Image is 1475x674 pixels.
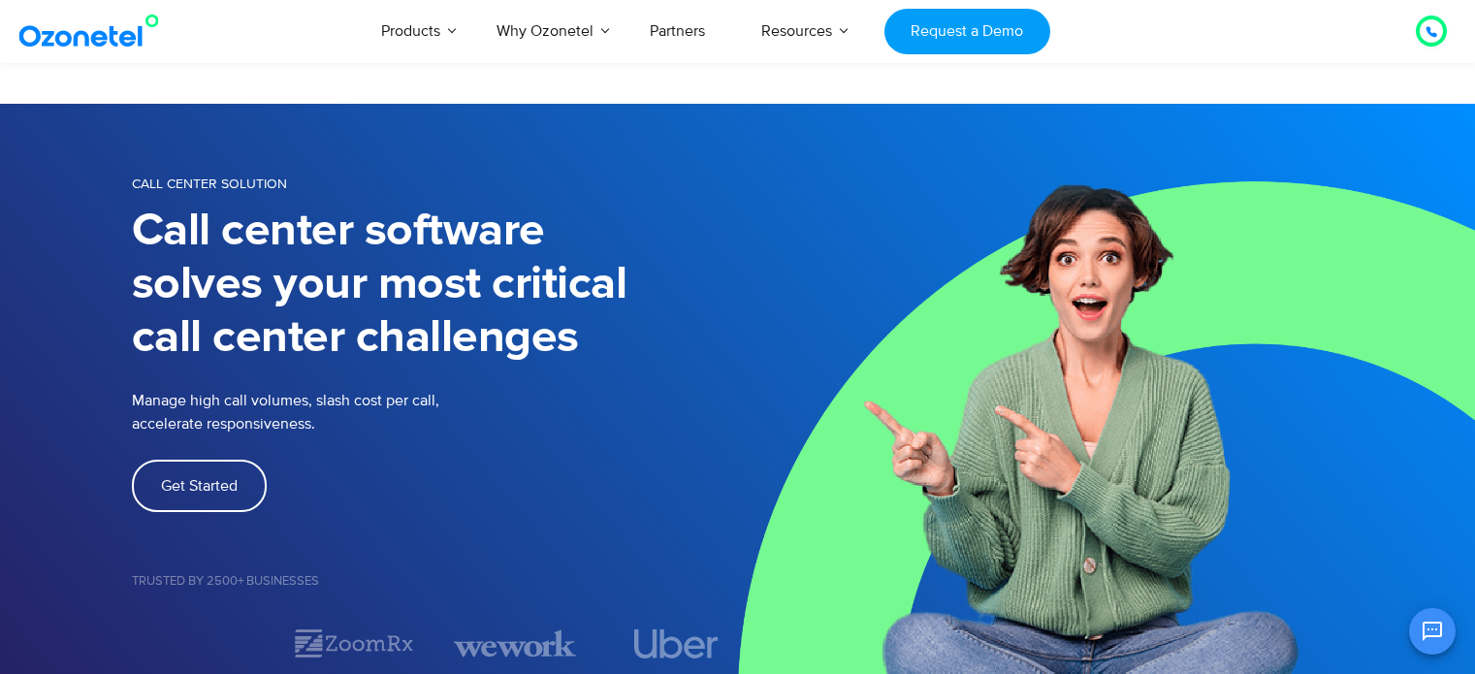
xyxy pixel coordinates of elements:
[293,626,415,660] div: 2 / 7
[132,575,738,588] h5: Trusted by 2500+ Businesses
[454,626,576,660] img: wework
[132,389,568,435] p: Manage high call volumes, slash cost per call, accelerate responsiveness.
[161,478,238,494] span: Get Started
[615,629,737,658] div: 4 / 7
[132,205,738,365] h1: Call center software solves your most critical call center challenges
[132,626,738,660] div: Image Carousel
[884,9,1050,54] a: Request a Demo
[634,629,719,658] img: uber
[1409,608,1456,655] button: Open chat
[132,460,267,512] a: Get Started
[132,632,254,656] div: 1 / 7
[132,176,287,192] span: Call Center Solution
[293,626,415,660] img: zoomrx
[454,626,576,660] div: 3 / 7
